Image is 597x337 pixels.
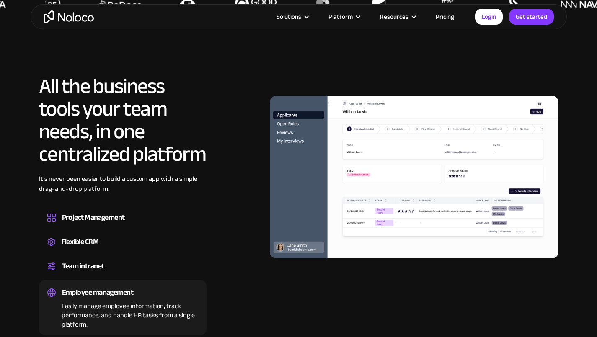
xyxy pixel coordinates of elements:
[62,260,104,273] div: Team intranet
[47,248,198,251] div: Create a custom CRM that you can adapt to your business’s needs, centralize your workflows, and m...
[318,11,370,22] div: Platform
[62,286,134,299] div: Employee management
[328,11,353,22] div: Platform
[475,9,503,25] a: Login
[39,75,207,165] h2: All the business tools your team needs, in one centralized platform
[47,224,198,226] div: Design custom project management tools to speed up workflows, track progress, and optimize your t...
[509,9,554,25] a: Get started
[380,11,408,22] div: Resources
[39,174,207,206] div: It’s never been easier to build a custom app with a simple drag-and-drop platform.
[62,211,125,224] div: Project Management
[277,11,301,22] div: Solutions
[47,273,198,275] div: Set up a central space for your team to collaborate, share information, and stay up to date on co...
[425,11,465,22] a: Pricing
[44,10,94,23] a: home
[266,11,318,22] div: Solutions
[47,299,198,329] div: Easily manage employee information, track performance, and handle HR tasks from a single platform.
[62,236,99,248] div: Flexible CRM
[370,11,425,22] div: Resources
